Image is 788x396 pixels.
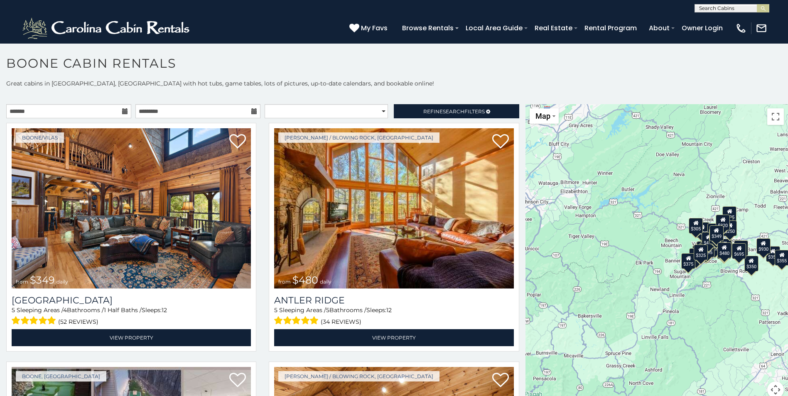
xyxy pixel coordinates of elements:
[386,306,392,314] span: 12
[530,108,559,124] button: Change map style
[689,218,703,234] div: $305
[767,108,784,125] button: Toggle fullscreen view
[398,21,458,35] a: Browse Rentals
[735,22,747,34] img: phone-regular-white.png
[104,306,142,314] span: 1 Half Baths /
[278,279,291,285] span: from
[274,329,513,346] a: View Property
[492,372,509,389] a: Add to favorites
[12,128,251,288] a: Diamond Creek Lodge from $349 daily
[16,371,106,381] a: Boone, [GEOGRAPHIC_DATA]
[326,306,329,314] span: 5
[229,372,246,389] a: Add to favorites
[229,133,246,151] a: Add to favorites
[462,21,527,35] a: Local Area Guide
[292,274,318,286] span: $480
[12,306,15,314] span: 5
[423,108,485,115] span: Refine Filters
[162,306,167,314] span: 12
[702,232,716,248] div: $410
[274,128,513,288] a: Antler Ridge from $480 daily
[766,246,780,262] div: $355
[321,316,361,327] span: (34 reviews)
[394,104,519,118] a: RefineSearchFilters
[12,329,251,346] a: View Property
[16,279,28,285] span: from
[443,108,464,115] span: Search
[278,132,439,143] a: [PERSON_NAME] / Blowing Rock, [GEOGRAPHIC_DATA]
[16,132,64,143] a: Boone/Vilas
[12,295,251,306] h3: Diamond Creek Lodge
[694,244,708,260] div: $325
[681,253,695,269] div: $375
[645,21,674,35] a: About
[709,225,724,241] div: $349
[361,23,388,33] span: My Favs
[58,316,98,327] span: (52 reviews)
[63,306,67,314] span: 4
[349,23,390,34] a: My Favs
[21,16,193,41] img: White-1-2.png
[320,279,331,285] span: daily
[717,239,732,254] div: $395
[678,21,727,35] a: Owner Login
[274,306,513,327] div: Sleeping Areas / Bathrooms / Sleeps:
[274,128,513,288] img: Antler Ridge
[30,274,55,286] span: $349
[278,371,439,381] a: [PERSON_NAME] / Blowing Rock, [GEOGRAPHIC_DATA]
[530,21,577,35] a: Real Estate
[12,306,251,327] div: Sleeping Areas / Bathrooms / Sleeps:
[535,112,550,120] span: Map
[580,21,641,35] a: Rental Program
[756,22,767,34] img: mail-regular-white.png
[716,215,730,230] div: $320
[274,295,513,306] a: Antler Ridge
[274,306,277,314] span: 5
[700,242,714,257] div: $395
[744,256,759,271] div: $350
[722,206,736,222] div: $525
[723,220,737,236] div: $250
[732,243,746,259] div: $695
[717,242,731,258] div: $480
[734,240,748,256] div: $380
[56,279,68,285] span: daily
[756,238,771,254] div: $930
[12,128,251,288] img: Diamond Creek Lodge
[492,133,509,151] a: Add to favorites
[707,223,722,239] div: $565
[12,295,251,306] a: [GEOGRAPHIC_DATA]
